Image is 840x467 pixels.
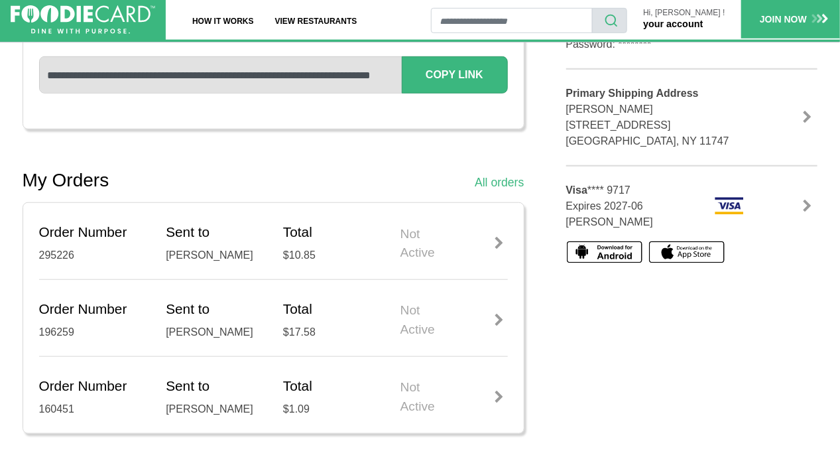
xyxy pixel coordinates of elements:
h2: My Orders [23,169,109,192]
div: Not Active [400,225,508,263]
h5: Order Number [39,301,147,318]
div: 196259 [39,324,147,340]
h5: Total [283,301,381,318]
div: Not Active [400,301,508,340]
div: [PERSON_NAME] [166,401,263,417]
div: **** 9717 Expires 2027-06 [PERSON_NAME] [556,182,705,230]
address: [PERSON_NAME] [STREET_ADDRESS] [GEOGRAPHIC_DATA], NY 11747 [566,86,745,149]
h5: Total [283,224,381,241]
div: 295226 [39,247,147,263]
div: [PERSON_NAME] [166,324,263,340]
div: $10.85 [283,247,381,263]
a: Order Number 196259 Sent to [PERSON_NAME] Total $17.58 Not Active [39,280,508,357]
h5: Order Number [39,224,147,241]
input: restaurant search [431,8,593,33]
div: $1.09 [283,401,381,417]
h5: Sent to [166,301,263,318]
a: Order Number 160451 Sent to [PERSON_NAME] Total $1.09 Not Active [39,357,508,433]
img: FoodieCard; Eat, Drink, Save, Donate [11,5,155,34]
a: Order Number 295226 Sent to [PERSON_NAME] Total $10.85 Not Active [39,203,508,280]
div: [PERSON_NAME] [166,247,263,263]
div: $17.58 [283,324,381,340]
button: Copy Link [402,56,508,94]
h5: Order Number [39,378,147,395]
h5: Sent to [166,378,263,395]
a: your account [643,19,703,29]
img: visa.png [715,197,745,215]
b: Visa [566,184,588,196]
button: search [592,8,627,33]
p: Hi, [PERSON_NAME] ! [643,9,725,17]
div: Not Active [400,378,508,417]
b: Primary Shipping Address [566,88,699,99]
div: 160451 [39,401,147,417]
h5: Total [283,378,381,395]
a: All orders [475,174,524,191]
h5: Sent to [166,224,263,241]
